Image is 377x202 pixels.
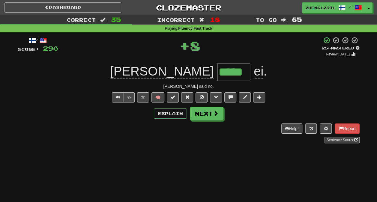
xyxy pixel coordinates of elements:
[124,92,135,102] button: ½
[100,17,107,22] span: :
[18,47,39,52] span: Score:
[326,52,350,56] small: Review: [DATE]
[190,107,223,120] button: Next
[224,92,236,102] button: Discuss sentence (alt+u)
[190,38,200,53] span: 8
[210,92,222,102] button: Grammar (alt+g)
[325,137,359,143] a: Sentence Source
[111,92,135,102] div: Text-to-speech controls
[210,16,220,23] span: 18
[167,92,179,102] button: Set this sentence to 100% Mastered (alt+m)
[292,16,302,23] span: 65
[281,17,288,22] span: :
[322,46,360,51] div: Mastered
[335,123,359,134] button: Report
[4,2,121,13] a: Dashboard
[253,92,265,102] button: Add to collection (alt+a)
[157,17,195,23] span: Incorrect
[254,64,264,79] span: ei
[178,26,212,31] strong: Fluency Fast Track
[196,92,208,102] button: Ignore sentence (alt+i)
[18,37,58,44] div: /
[305,123,317,134] button: Round history (alt+y)
[349,5,352,9] span: /
[111,16,121,23] span: 35
[305,5,335,10] span: zheng12391
[112,92,124,102] button: Play sentence audio (ctl+space)
[67,17,96,23] span: Correct
[181,92,193,102] button: Reset to 0% Mastered (alt+r)
[130,2,247,13] a: Clozemaster
[256,17,277,23] span: To go
[110,64,214,79] span: [PERSON_NAME]
[137,92,149,102] button: Favorite sentence (alt+f)
[322,46,331,50] span: 25 %
[151,92,164,102] button: 🧠
[239,92,251,102] button: Edit sentence (alt+d)
[199,17,206,22] span: :
[250,64,267,79] span: .
[18,83,360,89] div: [PERSON_NAME] said no.
[281,123,303,134] button: Help!
[179,37,190,55] span: +
[154,108,187,119] button: Explain
[43,45,58,52] span: 290
[302,2,365,13] a: zheng12391 /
